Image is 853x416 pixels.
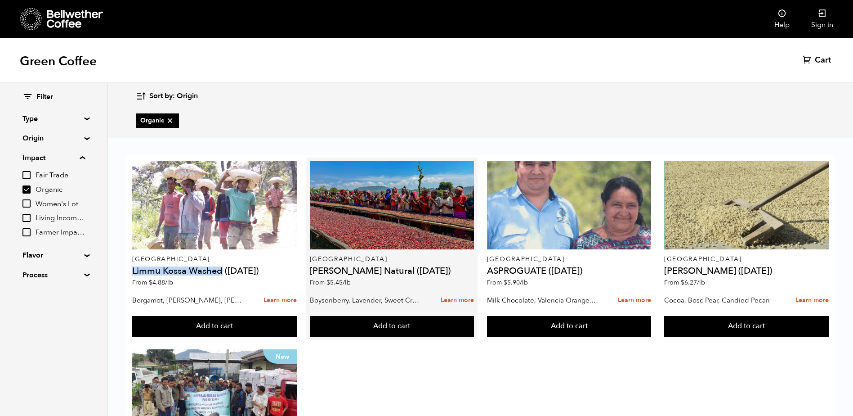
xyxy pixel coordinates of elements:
[520,278,528,287] span: /lb
[487,256,652,262] p: [GEOGRAPHIC_DATA]
[803,55,833,66] a: Cart
[22,133,85,144] summary: Origin
[263,291,297,310] a: Learn more
[132,316,297,337] button: Add to cart
[36,92,53,102] span: Filter
[132,267,297,276] h4: Limmu Kossa Washed ([DATE])
[664,316,829,337] button: Add to cart
[487,267,652,276] h4: ASPROGUATE ([DATE])
[36,185,85,195] span: Organic
[36,228,85,238] span: Farmer Impact Fund
[22,113,85,124] summary: Type
[441,291,474,310] a: Learn more
[22,185,31,194] input: Organic
[22,270,85,280] summary: Process
[310,278,351,287] span: From
[149,278,173,287] bdi: 4.88
[310,267,474,276] h4: [PERSON_NAME] Natural ([DATE])
[36,213,85,223] span: Living Income Pricing
[22,214,31,222] input: Living Income Pricing
[504,278,507,287] span: $
[36,171,85,181] span: Fair Trade
[326,278,351,287] bdi: 5.45
[795,291,829,310] a: Learn more
[681,278,684,287] span: $
[487,294,599,307] p: Milk Chocolate, Valencia Orange, Agave
[263,349,297,364] p: New
[664,256,829,262] p: [GEOGRAPHIC_DATA]
[22,228,31,236] input: Farmer Impact Fund
[132,256,297,262] p: [GEOGRAPHIC_DATA]
[149,91,198,101] span: Sort by: Origin
[310,256,474,262] p: [GEOGRAPHIC_DATA]
[310,316,474,337] button: Add to cart
[22,250,85,261] summary: Flavor
[487,316,652,337] button: Add to cart
[136,86,198,107] button: Sort by: Origin
[664,294,776,307] p: Cocoa, Bosc Pear, Candied Pecan
[815,55,831,66] span: Cart
[20,53,97,69] h1: Green Coffee
[697,278,705,287] span: /lb
[681,278,705,287] bdi: 6.27
[140,116,174,125] span: Organic
[132,278,173,287] span: From
[22,153,85,163] summary: Impact
[664,267,829,276] h4: [PERSON_NAME] ([DATE])
[149,278,152,287] span: $
[310,294,422,307] p: Boysenberry, Lavender, Sweet Cream
[618,291,651,310] a: Learn more
[343,278,351,287] span: /lb
[22,171,31,179] input: Fair Trade
[22,199,31,208] input: Women's Lot
[504,278,528,287] bdi: 5.90
[165,278,173,287] span: /lb
[664,278,705,287] span: From
[132,294,244,307] p: Bergamot, [PERSON_NAME], [PERSON_NAME]
[326,278,330,287] span: $
[36,199,85,209] span: Women's Lot
[487,278,528,287] span: From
